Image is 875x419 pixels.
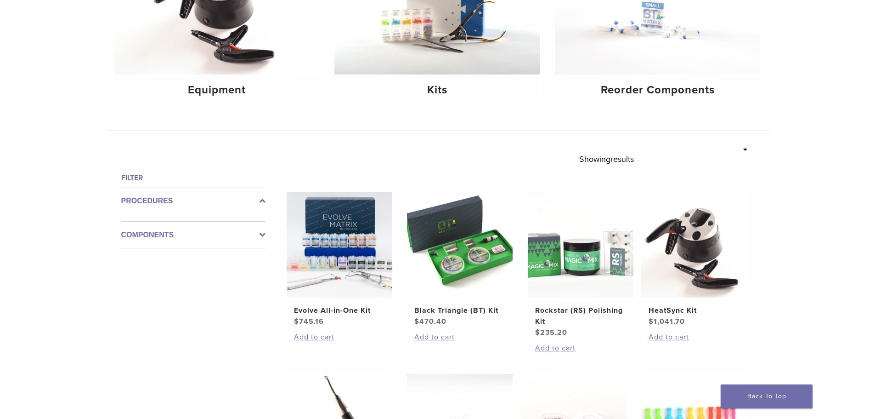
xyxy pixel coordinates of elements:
img: HeatSync Kit [641,192,747,298]
a: Back To Top [721,385,813,408]
span: $ [535,328,540,337]
a: Add to cart: “Black Triangle (BT) Kit” [414,332,505,343]
img: Rockstar (RS) Polishing Kit [528,192,633,298]
h2: Black Triangle (BT) Kit [414,305,505,316]
bdi: 470.40 [414,317,446,326]
label: Procedures [121,195,265,207]
img: Evolve All-in-One Kit [287,192,392,298]
span: $ [649,317,654,326]
h2: HeatSync Kit [649,305,740,316]
img: Black Triangle (BT) Kit [407,192,513,298]
h4: Filter [121,172,265,184]
a: Rockstar (RS) Polishing KitRockstar (RS) Polishing Kit $235.20 [527,192,634,338]
a: Add to cart: “HeatSync Kit” [649,332,740,343]
a: Add to cart: “Evolve All-in-One Kit” [294,332,385,343]
h4: Reorder Components [562,82,753,98]
bdi: 235.20 [535,328,567,337]
bdi: 1,041.70 [649,317,685,326]
h2: Rockstar (RS) Polishing Kit [535,305,626,327]
h2: Evolve All-in-One Kit [294,305,385,316]
a: HeatSync KitHeatSync Kit $1,041.70 [641,192,748,327]
h4: Kits [342,82,533,98]
bdi: 745.16 [294,317,324,326]
span: $ [294,317,299,326]
a: Add to cart: “Rockstar (RS) Polishing Kit” [535,343,626,354]
p: Showing results [579,149,634,169]
label: Components [121,230,265,241]
a: Evolve All-in-One KitEvolve All-in-One Kit $745.16 [286,192,393,327]
span: $ [414,317,419,326]
a: Black Triangle (BT) KitBlack Triangle (BT) Kit $470.40 [406,192,514,327]
h4: Equipment [122,82,313,98]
